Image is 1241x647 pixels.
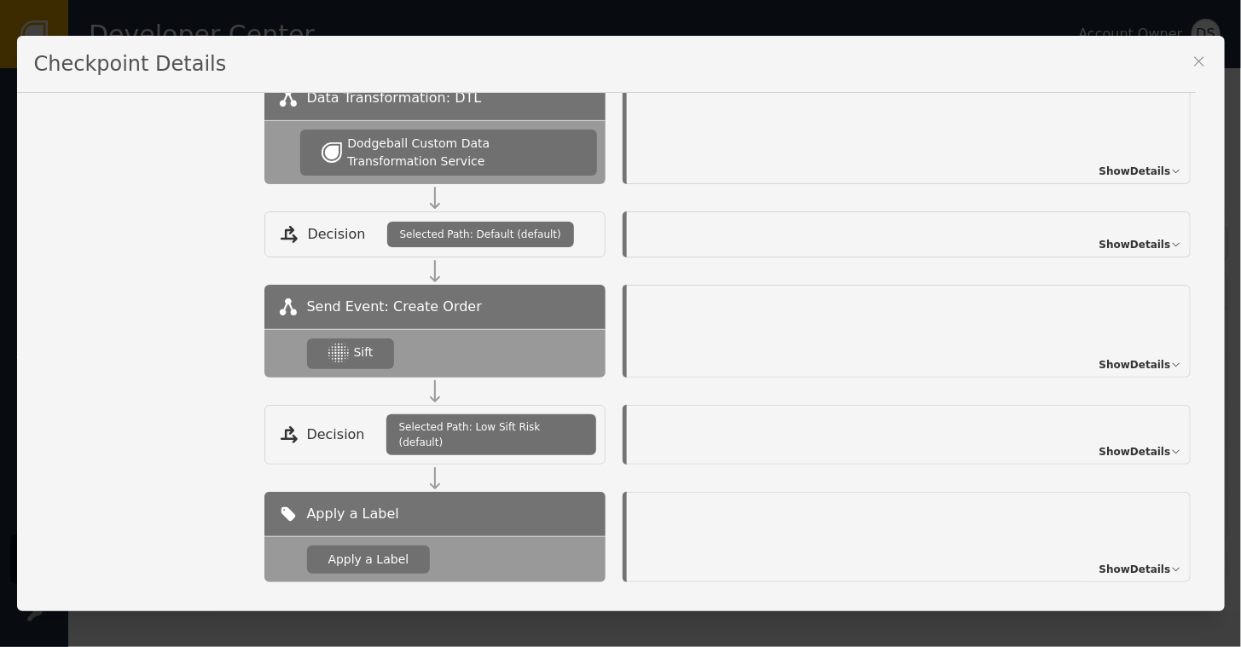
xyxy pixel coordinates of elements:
[1099,357,1171,373] span: Show Details
[1099,237,1171,252] span: Show Details
[17,36,1196,93] div: Checkpoint Details
[399,419,583,450] span: Selected Path: Low Sift Risk (default)
[400,227,561,242] span: Selected Path: Default (default)
[307,88,482,108] span: Data Transformation: DTL
[307,297,482,317] span: Send Event: Create Order
[1099,164,1171,179] span: Show Details
[307,504,399,524] span: Apply a Label
[307,425,365,445] span: Decision
[1099,444,1171,459] span: Show Details
[308,224,366,245] span: Decision
[307,546,431,574] div: Apply a Label
[347,135,575,170] div: Dodgeball Custom Data Transformation Service
[354,344,374,361] div: Sift
[264,608,332,623] span: SHOW LESS
[1099,562,1171,577] span: Show Details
